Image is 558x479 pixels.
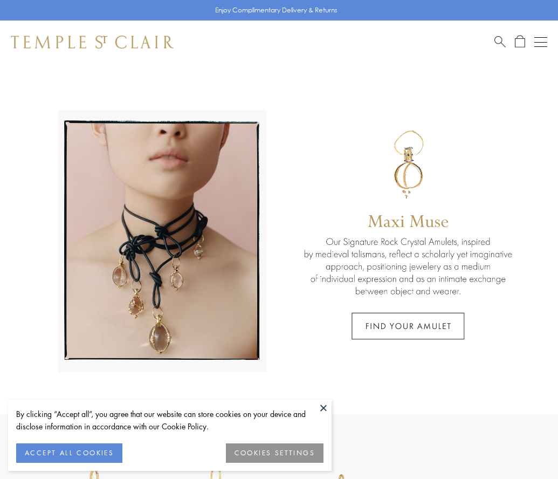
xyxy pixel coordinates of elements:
img: Temple St. Clair [11,36,174,49]
button: Open navigation [534,36,547,49]
a: Open Shopping Bag [515,35,525,49]
p: Enjoy Complimentary Delivery & Returns [215,5,337,16]
a: Search [494,35,506,49]
button: COOKIES SETTINGS [226,443,323,463]
div: By clicking “Accept all”, you agree that our website can store cookies on your device and disclos... [16,408,323,433]
button: ACCEPT ALL COOKIES [16,443,122,463]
